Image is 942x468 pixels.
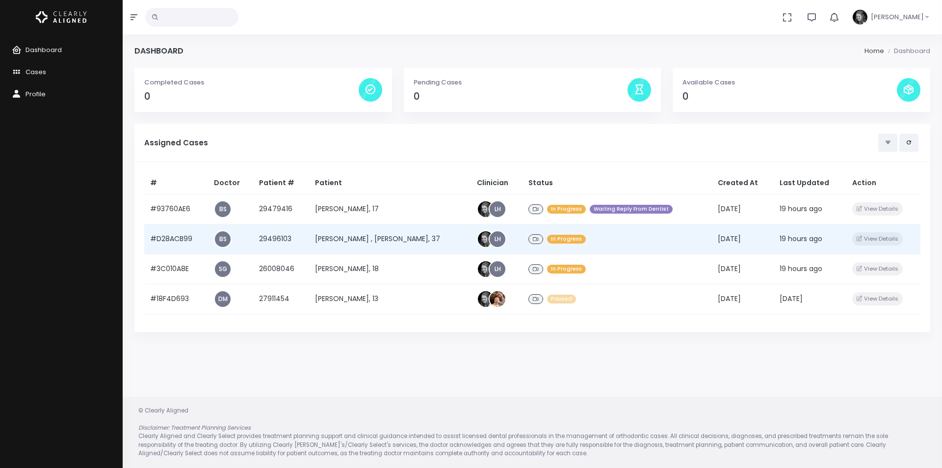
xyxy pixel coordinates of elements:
[471,172,522,194] th: Clinician
[780,204,822,214] span: 19 hours ago
[138,424,251,432] em: Disclaimer: Treatment Planning Services
[682,91,897,102] h4: 0
[129,407,936,458] div: © Clearly Aligned Clearly Aligned and Clearly Select provides treatment planning support and clin...
[852,262,903,275] button: View Details
[774,172,846,194] th: Last Updated
[215,261,231,277] a: SG
[414,91,628,102] h4: 0
[780,264,822,274] span: 19 hours ago
[780,234,822,244] span: 19 hours ago
[26,67,46,77] span: Cases
[712,172,774,194] th: Created At
[253,172,309,194] th: Patient #
[852,292,903,305] button: View Details
[215,201,231,217] a: BS
[253,224,309,254] td: 29496103
[590,205,673,214] span: Waiting Reply From Dentist
[26,89,46,99] span: Profile
[309,224,471,254] td: [PERSON_NAME] , [PERSON_NAME], 37
[309,254,471,284] td: [PERSON_NAME], 18
[309,284,471,314] td: [PERSON_NAME], 13
[144,254,208,284] td: #3C010A8E
[309,172,471,194] th: Patient
[682,78,897,87] p: Available Cases
[490,261,505,277] a: LH
[309,194,471,224] td: [PERSON_NAME], 17
[36,7,87,28] img: Logo Horizontal
[215,291,231,307] a: DM
[523,172,712,194] th: Status
[144,172,208,194] th: #
[852,202,903,216] button: View Details
[718,234,741,244] span: [DATE]
[208,172,253,194] th: Doctor
[884,46,930,56] li: Dashboard
[852,232,903,246] button: View Details
[846,172,920,194] th: Action
[547,235,586,244] span: In Progress
[144,194,208,224] td: #93760AE6
[253,194,309,224] td: 29479416
[547,205,586,214] span: In Progress
[144,284,208,314] td: #18F4D693
[718,264,741,274] span: [DATE]
[215,231,231,247] a: BS
[144,224,208,254] td: #D28ACB99
[414,78,628,87] p: Pending Cases
[864,46,884,56] li: Home
[780,294,803,303] span: [DATE]
[547,295,576,304] span: Paused
[253,254,309,284] td: 26008046
[26,45,62,55] span: Dashboard
[144,78,359,87] p: Completed Cases
[718,204,741,214] span: [DATE]
[134,46,183,55] h4: Dashboard
[490,231,505,247] a: LH
[253,284,309,314] td: 27911454
[547,265,586,274] span: In Progress
[718,294,741,303] span: [DATE]
[490,201,505,217] a: LH
[851,8,869,26] img: Header Avatar
[871,12,924,22] span: [PERSON_NAME]
[144,91,359,102] h4: 0
[144,138,878,147] h5: Assigned Cases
